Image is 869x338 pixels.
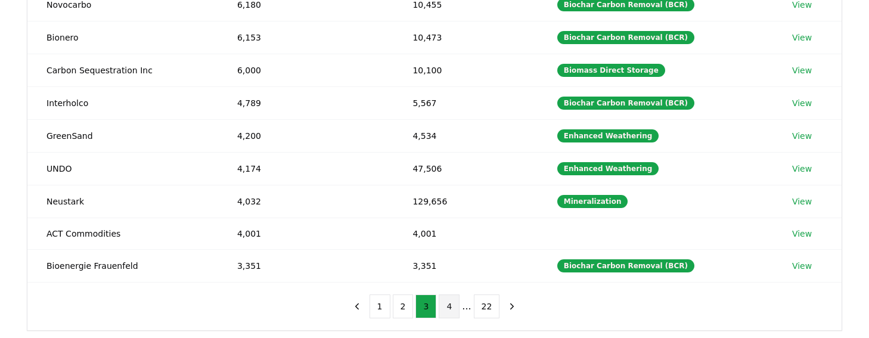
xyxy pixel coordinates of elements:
td: Bioenergie Frauenfeld [27,249,218,282]
a: View [792,130,812,142]
td: 4,534 [393,119,538,152]
td: Neustark [27,185,218,218]
a: View [792,228,812,240]
div: Enhanced Weathering [557,129,659,142]
td: 3,351 [218,249,393,282]
button: 22 [474,294,500,318]
div: Biomass Direct Storage [557,64,665,77]
button: 1 [370,294,390,318]
a: View [792,163,812,175]
div: Biochar Carbon Removal (BCR) [557,97,694,110]
li: ... [462,299,471,314]
div: Biochar Carbon Removal (BCR) [557,259,694,272]
td: 4,001 [218,218,393,249]
button: next page [502,294,522,318]
td: 4,001 [393,218,538,249]
a: View [792,64,812,76]
td: 4,032 [218,185,393,218]
td: 10,100 [393,54,538,86]
a: View [792,97,812,109]
div: Biochar Carbon Removal (BCR) [557,31,694,44]
button: 3 [415,294,436,318]
div: Mineralization [557,195,628,208]
td: 4,789 [218,86,393,119]
td: 6,000 [218,54,393,86]
td: 129,656 [393,185,538,218]
td: Carbon Sequestration Inc [27,54,218,86]
a: View [792,260,812,272]
a: View [792,196,812,207]
td: 5,567 [393,86,538,119]
td: 6,153 [218,21,393,54]
div: Enhanced Weathering [557,162,659,175]
td: Interholco [27,86,218,119]
td: 3,351 [393,249,538,282]
button: 4 [439,294,460,318]
td: Bionero [27,21,218,54]
a: View [792,32,812,44]
td: 4,200 [218,119,393,152]
button: previous page [347,294,367,318]
button: 2 [393,294,414,318]
td: 10,473 [393,21,538,54]
td: 47,506 [393,152,538,185]
td: 4,174 [218,152,393,185]
td: UNDO [27,152,218,185]
td: GreenSand [27,119,218,152]
td: ACT Commodities [27,218,218,249]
